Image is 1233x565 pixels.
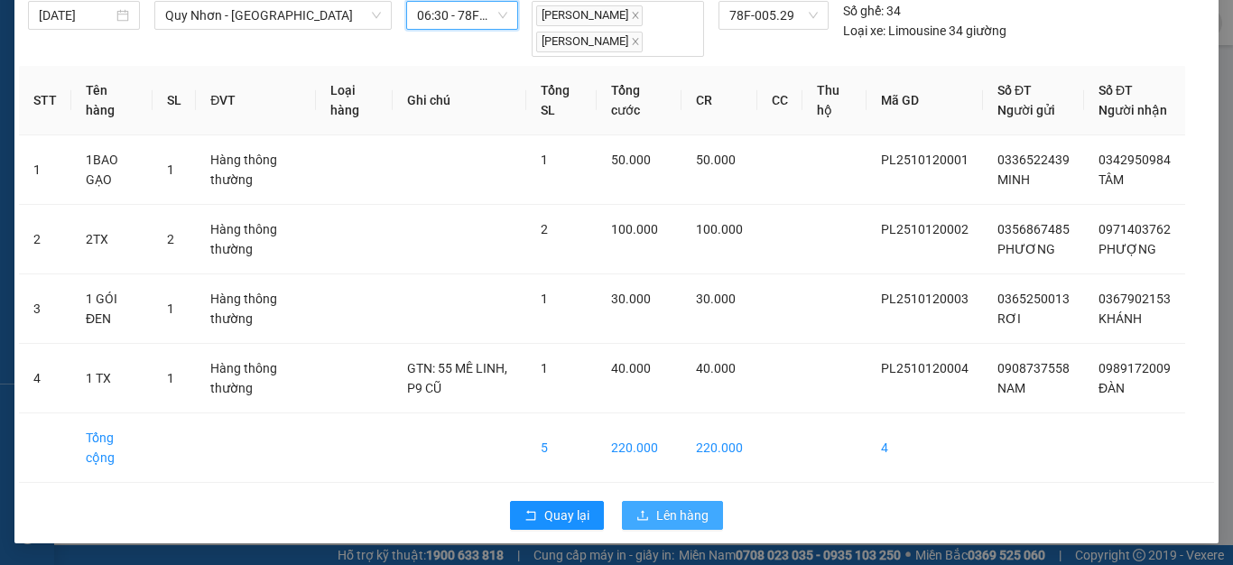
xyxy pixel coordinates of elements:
span: 50.000 [611,153,651,167]
span: Số ĐT [1099,83,1133,97]
span: 0989172009 [1099,361,1171,375]
th: SL [153,66,196,135]
span: PL2510120004 [881,361,969,375]
span: 1 [541,153,548,167]
div: 0989172009 [211,103,394,125]
th: Tổng cước [597,66,681,135]
span: KHÁNH [1099,311,1142,326]
div: 34 [843,1,901,21]
td: 2 [19,205,71,274]
th: ĐVT [196,66,315,135]
span: Người nhận [1099,103,1167,117]
div: ĐÀN [211,56,394,78]
span: Quay lại [544,505,589,525]
span: 06:30 - 78F-005.29 [417,2,507,29]
span: close [631,11,640,20]
td: Hàng thông thường [196,274,315,344]
span: NAM [997,381,1025,395]
div: [GEOGRAPHIC_DATA] [15,15,199,56]
span: Số ĐT [997,83,1032,97]
td: 220.000 [597,413,681,483]
span: 0971403762 [1099,222,1171,236]
th: Thu hộ [802,66,867,135]
button: rollbackQuay lại [510,501,604,530]
div: NAM [15,56,199,78]
span: Lên hàng [656,505,709,525]
span: 0336522439 [997,153,1070,167]
span: Gửi: [15,15,43,34]
span: Quy Nhơn - Đà Lạt [165,2,381,29]
th: STT [19,66,71,135]
td: Hàng thông thường [196,344,315,413]
th: Ghi chú [393,66,526,135]
span: Số ghế: [843,1,884,21]
td: 3 [19,274,71,344]
span: 100.000 [696,222,743,236]
th: Loại hàng [316,66,394,135]
td: 5 [526,413,596,483]
span: PL2510120003 [881,292,969,306]
div: Limousine 34 giường [843,21,1006,41]
span: PL2510120002 [881,222,969,236]
span: 1 [541,361,548,375]
td: 4 [19,344,71,413]
th: CR [681,66,757,135]
span: ĐÀN [1099,381,1125,395]
span: Nhận: [211,15,255,34]
span: close [631,37,640,46]
td: 1BAO GẠO [71,135,153,205]
span: Loại xe: [843,21,885,41]
span: PHƯƠNG [997,242,1055,256]
span: 40.000 [611,361,651,375]
th: Tên hàng [71,66,153,135]
span: RƠI [997,311,1021,326]
td: 220.000 [681,413,757,483]
th: Tổng SL [526,66,596,135]
span: Người gửi [997,103,1055,117]
span: [PERSON_NAME] [536,5,643,26]
td: 4 [867,413,983,483]
td: 1 GÓI ĐEN [71,274,153,344]
td: 1 TX [71,344,153,413]
td: Hàng thông thường [196,135,315,205]
span: PHƯỢNG [1099,242,1156,256]
span: 0365250013 [997,292,1070,306]
span: TÂM [1099,172,1124,187]
span: 1 [167,371,174,385]
span: 50.000 [696,153,736,167]
td: Hàng thông thường [196,205,315,274]
th: Mã GD [867,66,983,135]
span: down [371,10,382,21]
td: 1 [19,135,71,205]
span: GTN: 55 MÊ LINH, P9 CŨ [407,361,507,395]
span: 100.000 [611,222,658,236]
span: 1 [541,292,548,306]
span: 0342950984 [1099,153,1171,167]
div: 0908737558 [15,78,199,103]
span: 40.000 [696,361,736,375]
span: 0367902153 [1099,292,1171,306]
span: MINH [997,172,1030,187]
span: 1 [167,301,174,316]
td: Tổng cộng [71,413,153,483]
input: 12/10/2025 [39,5,113,25]
div: 0989172009 [211,78,394,103]
span: 2 [541,222,548,236]
span: 2 [167,232,174,246]
span: PL2510120001 [881,153,969,167]
span: 30.000 [611,292,651,306]
span: upload [636,509,649,523]
span: [PERSON_NAME] [536,32,643,52]
span: 0356867485 [997,222,1070,236]
button: uploadLên hàng [622,501,723,530]
span: rollback [524,509,537,523]
div: [GEOGRAPHIC_DATA] [211,15,394,56]
span: 30.000 [696,292,736,306]
span: 1 [167,162,174,177]
th: CC [757,66,802,135]
span: 0908737558 [997,361,1070,375]
td: 2TX [71,205,153,274]
span: 78F-005.29 [729,2,818,29]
